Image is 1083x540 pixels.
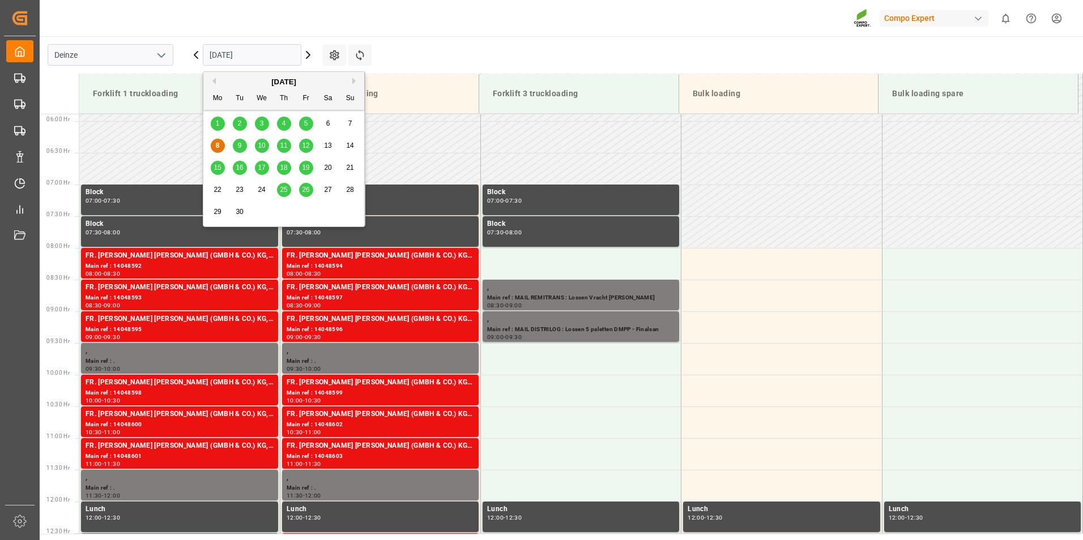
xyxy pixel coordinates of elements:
[324,164,331,172] span: 20
[303,303,305,308] div: -
[86,293,274,303] div: Main ref : 14048593
[104,271,120,276] div: 08:30
[86,230,102,235] div: 07:30
[303,515,305,520] div: -
[993,6,1018,31] button: show 0 new notifications
[505,198,522,203] div: 07:30
[233,161,247,175] div: Choose Tuesday, September 16th, 2025
[321,139,335,153] div: Choose Saturday, September 13th, 2025
[305,271,321,276] div: 08:30
[86,504,274,515] div: Lunch
[282,119,286,127] span: 4
[203,76,364,88] div: [DATE]
[287,461,303,466] div: 11:00
[86,218,274,230] div: Block
[86,440,274,452] div: FR. [PERSON_NAME] [PERSON_NAME] (GMBH & CO.) KG, COMPO EXPERT Benelux N.V.
[86,325,274,335] div: Main ref : 14048595
[343,92,357,106] div: Su
[303,461,305,466] div: -
[305,366,321,371] div: 10:00
[299,139,313,153] div: Choose Friday, September 12th, 2025
[46,370,70,376] span: 10:00 Hr
[299,161,313,175] div: Choose Friday, September 19th, 2025
[48,44,173,66] input: Type to search/select
[287,420,474,430] div: Main ref : 14048602
[104,303,120,308] div: 09:00
[104,198,120,203] div: 07:30
[504,515,505,520] div: -
[487,198,504,203] div: 07:00
[46,528,70,534] span: 12:30 Hr
[305,230,321,235] div: 08:00
[303,430,305,435] div: -
[305,461,321,466] div: 11:30
[277,92,291,106] div: Th
[303,493,305,498] div: -
[258,164,265,172] span: 17
[86,461,102,466] div: 11:00
[504,230,505,235] div: -
[46,433,70,439] span: 11:00 Hr
[287,282,474,293] div: FR. [PERSON_NAME] [PERSON_NAME] (GMBH & CO.) KG, COMPO EXPERT Benelux N.V.
[287,262,474,271] div: Main ref : 14048594
[287,303,303,308] div: 08:30
[214,164,221,172] span: 15
[302,186,309,194] span: 26
[321,183,335,197] div: Choose Saturday, September 27th, 2025
[346,186,353,194] span: 28
[343,139,357,153] div: Choose Sunday, September 14th, 2025
[233,92,247,106] div: Tu
[260,119,264,127] span: 3
[287,440,474,452] div: FR. [PERSON_NAME] [PERSON_NAME] (GMBH & CO.) KG, COMPO EXPERT Benelux N.V.
[86,366,102,371] div: 09:30
[487,187,675,198] div: Block
[214,208,221,216] span: 29
[86,483,274,493] div: Main ref : .
[305,493,321,498] div: 12:00
[216,119,220,127] span: 1
[102,515,104,520] div: -
[88,83,270,104] div: Forklift 1 truckloading
[216,142,220,149] span: 8
[233,117,247,131] div: Choose Tuesday, September 2nd, 2025
[854,8,872,28] img: Screenshot%202023-09-29%20at%2010.02.21.png_1712312052.png
[343,161,357,175] div: Choose Sunday, September 21st, 2025
[102,398,104,403] div: -
[46,465,70,471] span: 11:30 Hr
[255,161,269,175] div: Choose Wednesday, September 17th, 2025
[888,83,1069,104] div: Bulk loading spare
[104,430,120,435] div: 11:00
[86,250,274,262] div: FR. [PERSON_NAME] [PERSON_NAME] (GMBH & CO.) KG, COMPO EXPERT Benelux N.V.
[487,230,504,235] div: 07:30
[505,303,522,308] div: 09:00
[504,303,505,308] div: -
[299,117,313,131] div: Choose Friday, September 5th, 2025
[505,230,522,235] div: 08:00
[280,186,287,194] span: 25
[880,10,988,27] div: Compo Expert
[487,218,675,230] div: Block
[487,303,504,308] div: 08:30
[321,161,335,175] div: Choose Saturday, September 20th, 2025
[346,142,353,149] span: 14
[233,139,247,153] div: Choose Tuesday, September 9th, 2025
[86,388,274,398] div: Main ref : 14048598
[287,366,303,371] div: 09:30
[86,345,274,357] div: ,
[211,205,225,219] div: Choose Monday, September 29th, 2025
[299,92,313,106] div: Fr
[280,142,287,149] span: 11
[255,139,269,153] div: Choose Wednesday, September 10th, 2025
[287,325,474,335] div: Main ref : 14048596
[287,430,303,435] div: 10:30
[233,205,247,219] div: Choose Tuesday, September 30th, 2025
[238,142,242,149] span: 9
[287,271,303,276] div: 08:00
[104,461,120,466] div: 11:30
[211,161,225,175] div: Choose Monday, September 15th, 2025
[46,338,70,344] span: 09:30 Hr
[303,366,305,371] div: -
[46,116,70,122] span: 06:00 Hr
[277,139,291,153] div: Choose Thursday, September 11th, 2025
[233,183,247,197] div: Choose Tuesday, September 23rd, 2025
